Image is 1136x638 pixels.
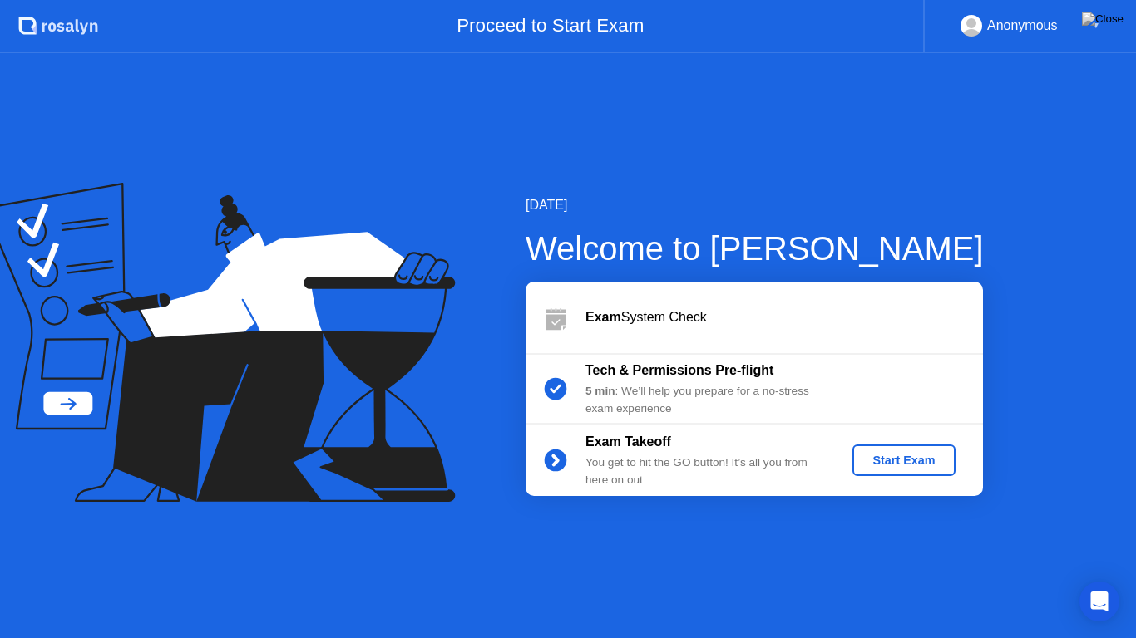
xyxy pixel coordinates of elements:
b: Exam Takeoff [585,434,671,449]
div: Start Exam [859,454,948,467]
div: Open Intercom Messenger [1079,582,1119,621]
b: 5 min [585,385,615,397]
div: System Check [585,307,983,327]
div: : We’ll help you prepare for a no-stress exam experience [585,383,825,417]
div: [DATE] [526,195,984,215]
button: Start Exam [852,444,955,476]
div: You get to hit the GO button! It’s all you from here on out [585,454,825,488]
b: Tech & Permissions Pre-flight [585,363,773,377]
b: Exam [585,310,621,324]
div: Welcome to [PERSON_NAME] [526,223,984,273]
img: Close [1082,12,1124,26]
div: Anonymous [987,15,1058,37]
